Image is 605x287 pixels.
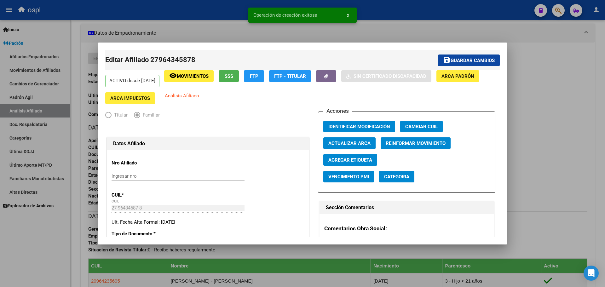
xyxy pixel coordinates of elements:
[165,93,199,99] span: Análisis Afiliado
[140,112,160,119] span: Familiar
[112,230,169,238] p: Tipo de Documento *
[323,171,374,182] button: Vencimiento PMI
[443,56,451,64] mat-icon: save
[379,171,414,182] button: Categoria
[326,204,487,211] h1: Sección Comentarios
[105,56,195,64] span: Editar Afiliado 27964345878
[253,12,317,18] span: Operación de creación exitosa
[274,73,306,79] span: FTP - Titular
[405,124,438,129] span: Cambiar CUIL
[384,174,409,180] span: Categoria
[584,266,599,281] div: Open Intercom Messenger
[113,140,302,147] h1: Datos Afiliado
[323,137,376,149] button: Actualizar ARCA
[341,70,431,82] button: Sin Certificado Discapacidad
[219,70,239,82] button: SSS
[225,73,233,79] span: SSS
[324,224,489,232] h3: Comentarios Obra Social:
[269,70,311,82] button: FTP - Titular
[451,58,495,63] span: Guardar cambios
[169,72,177,79] mat-icon: remove_red_eye
[177,73,209,79] span: Movimientos
[323,107,352,115] h3: Acciones
[112,112,128,119] span: Titular
[441,73,474,79] span: ARCA Padrón
[105,92,155,104] button: ARCA Impuestos
[342,9,354,21] button: x
[110,95,150,101] span: ARCA Impuestos
[328,157,372,163] span: Agregar Etiqueta
[354,73,426,79] span: Sin Certificado Discapacidad
[323,121,395,132] button: Identificar Modificación
[105,113,166,119] mat-radio-group: Elija una opción
[112,219,304,226] div: Ult. Fecha Alta Formal: [DATE]
[105,75,159,87] p: ACTIVO desde [DATE]
[400,121,443,132] button: Cambiar CUIL
[164,70,214,82] button: Movimientos
[438,55,500,66] button: Guardar cambios
[328,141,371,146] span: Actualizar ARCA
[323,154,377,166] button: Agregar Etiqueta
[328,174,369,180] span: Vencimiento PMI
[244,70,264,82] button: FTP
[250,73,258,79] span: FTP
[328,124,390,129] span: Identificar Modificación
[436,70,479,82] button: ARCA Padrón
[112,159,169,167] p: Nro Afiliado
[112,192,169,199] p: CUIL
[386,141,446,146] span: Reinformar Movimiento
[347,12,349,18] span: x
[381,137,451,149] button: Reinformar Movimiento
